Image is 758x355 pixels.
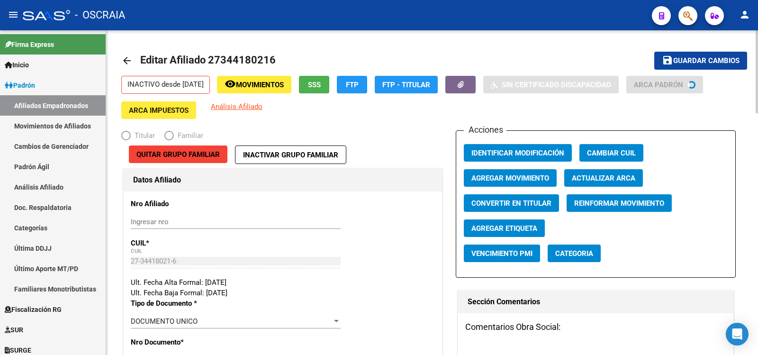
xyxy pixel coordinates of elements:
mat-icon: menu [8,9,19,20]
button: Quitar Grupo Familiar [129,146,227,163]
button: Vencimiento PMI [464,245,540,262]
button: FTP [337,76,367,93]
mat-icon: remove_red_eye [225,78,236,90]
mat-radio-group: Elija una opción [121,133,213,142]
p: Tipo de Documento * [131,298,222,309]
button: Cambiar CUIL [579,144,643,162]
mat-icon: arrow_back [121,55,133,66]
span: FTP - Titular [382,81,430,89]
span: Agregar Etiqueta [471,224,537,233]
span: Padrón [5,80,35,91]
span: Análisis Afiliado [211,102,262,111]
span: ARCA Padrón [634,81,683,89]
button: ARCA Padrón [626,76,703,93]
button: ARCA Impuestos [121,101,196,119]
span: Movimientos [236,81,284,89]
div: Open Intercom Messenger [726,323,749,346]
span: ARCA Impuestos [129,106,189,115]
h3: Comentarios Obra Social: [465,320,726,334]
button: Identificar Modificación [464,144,572,162]
span: SUR [5,325,23,335]
button: Agregar Movimiento [464,169,557,187]
span: Vencimiento PMI [471,249,532,258]
span: Fiscalización RG [5,304,62,315]
p: Nro Afiliado [131,199,222,209]
p: Nro Documento [131,337,222,347]
button: Movimientos [217,76,291,93]
p: CUIL [131,238,222,248]
mat-icon: person [739,9,750,20]
span: - OSCRAIA [75,5,125,26]
button: Convertir en Titular [464,194,559,212]
mat-icon: save [662,55,673,66]
span: Editar Afiliado 27344180216 [140,54,276,66]
button: Actualizar ARCA [564,169,643,187]
button: Agregar Etiqueta [464,219,545,237]
button: Inactivar Grupo Familiar [235,146,346,164]
span: Titular [131,130,155,141]
span: Inicio [5,60,29,70]
div: Ult. Fecha Alta Formal: [DATE] [131,277,435,288]
button: SSS [299,76,329,93]
h1: Datos Afiliado [133,173,433,188]
span: Categoria [555,249,593,258]
button: Guardar cambios [654,52,747,69]
button: Categoria [548,245,601,262]
span: Convertir en Titular [471,199,551,208]
span: Cambiar CUIL [587,149,636,157]
span: Actualizar ARCA [572,174,635,182]
span: DOCUMENTO UNICO [131,317,198,326]
h1: Sección Comentarios [468,294,723,309]
span: Reinformar Movimiento [574,199,664,208]
span: SSS [308,81,321,89]
span: FTP [346,81,359,89]
button: Sin Certificado Discapacidad [483,76,619,93]
div: Ult. Fecha Baja Formal: [DATE] [131,288,435,298]
span: Guardar cambios [673,57,740,65]
span: Identificar Modificación [471,149,564,157]
h3: Acciones [464,123,506,137]
button: FTP - Titular [375,76,438,93]
span: Firma Express [5,39,54,50]
span: Sin Certificado Discapacidad [502,81,611,89]
span: Quitar Grupo Familiar [136,150,220,159]
span: Inactivar Grupo Familiar [243,151,338,159]
span: Familiar [174,130,203,141]
p: INACTIVO desde [DATE] [121,76,210,94]
span: Agregar Movimiento [471,174,549,182]
button: Reinformar Movimiento [567,194,672,212]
